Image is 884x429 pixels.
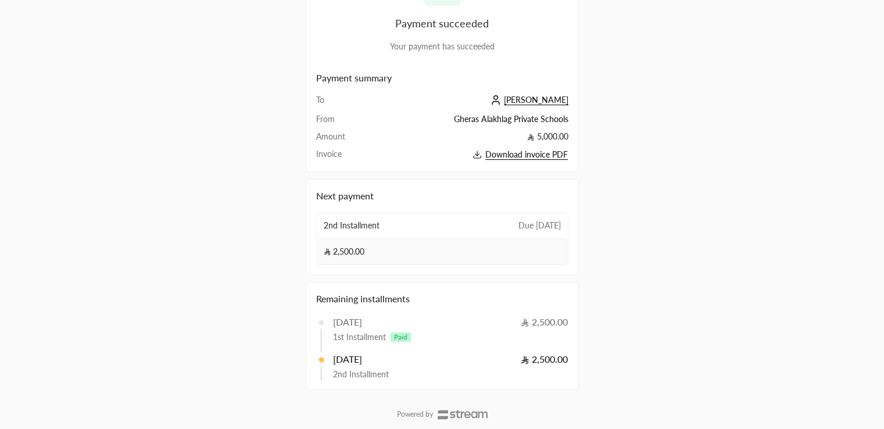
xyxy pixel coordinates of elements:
[333,352,363,366] div: [DATE]
[316,292,568,306] div: Remaining installments
[367,148,568,162] button: Download invoice PDF
[316,113,367,131] td: From
[488,95,568,105] a: [PERSON_NAME]
[367,131,568,148] td: 5,000.00
[521,316,568,327] span: 2,500.00
[504,95,568,105] span: [PERSON_NAME]
[333,315,363,329] div: [DATE]
[316,15,568,31] div: Payment succeeded
[521,353,568,364] span: 2,500.00
[316,41,568,52] div: Your payment has succeeded
[324,220,380,231] span: 2nd Installment
[485,149,568,160] span: Download invoice PDF
[333,331,386,343] span: 1st Installment
[397,410,433,419] p: Powered by
[324,246,365,258] span: 2,500.00
[316,148,367,162] td: Invoice
[316,189,568,203] div: Next payment
[316,71,568,85] h2: Payment summary
[333,369,389,380] span: 2nd Installment
[316,131,367,148] td: Amount
[367,113,568,131] td: Gheras Alakhlag Private Schools
[316,94,367,113] td: To
[391,333,411,342] span: Paid
[518,220,561,231] span: Due [DATE]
